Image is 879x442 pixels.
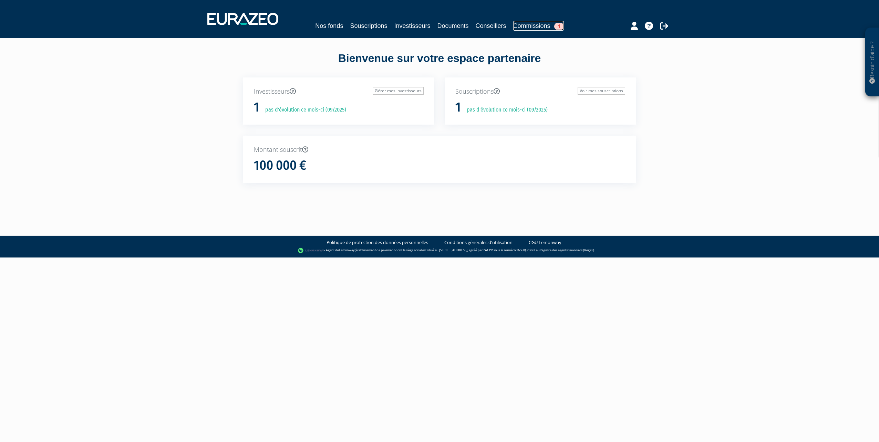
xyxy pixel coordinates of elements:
[373,87,424,95] a: Gérer mes investisseurs
[254,145,625,154] p: Montant souscrit
[350,21,387,31] a: Souscriptions
[207,13,278,25] img: 1732889491-logotype_eurazeo_blanc_rvb.png
[462,106,548,114] p: pas d'évolution ce mois-ci (09/2025)
[455,100,461,115] h1: 1
[394,21,430,31] a: Investisseurs
[444,239,513,246] a: Conditions générales d'utilisation
[327,239,428,246] a: Politique de protection des données personnelles
[437,21,469,31] a: Documents
[868,31,876,93] p: Besoin d'aide ?
[238,51,641,77] div: Bienvenue sur votre espace partenaire
[254,158,306,173] h1: 100 000 €
[298,247,324,254] img: logo-lemonway.png
[260,106,346,114] p: pas d'évolution ce mois-ci (09/2025)
[455,87,625,96] p: Souscriptions
[540,248,594,252] a: Registre des agents financiers (Regafi)
[554,23,564,30] span: 1
[254,100,259,115] h1: 1
[578,87,625,95] a: Voir mes souscriptions
[513,21,564,31] a: Commissions1
[7,247,872,254] div: - Agent de (établissement de paiement dont le siège social est situé au [STREET_ADDRESS], agréé p...
[315,21,343,31] a: Nos fonds
[476,21,506,31] a: Conseillers
[254,87,424,96] p: Investisseurs
[339,248,355,252] a: Lemonway
[529,239,561,246] a: CGU Lemonway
